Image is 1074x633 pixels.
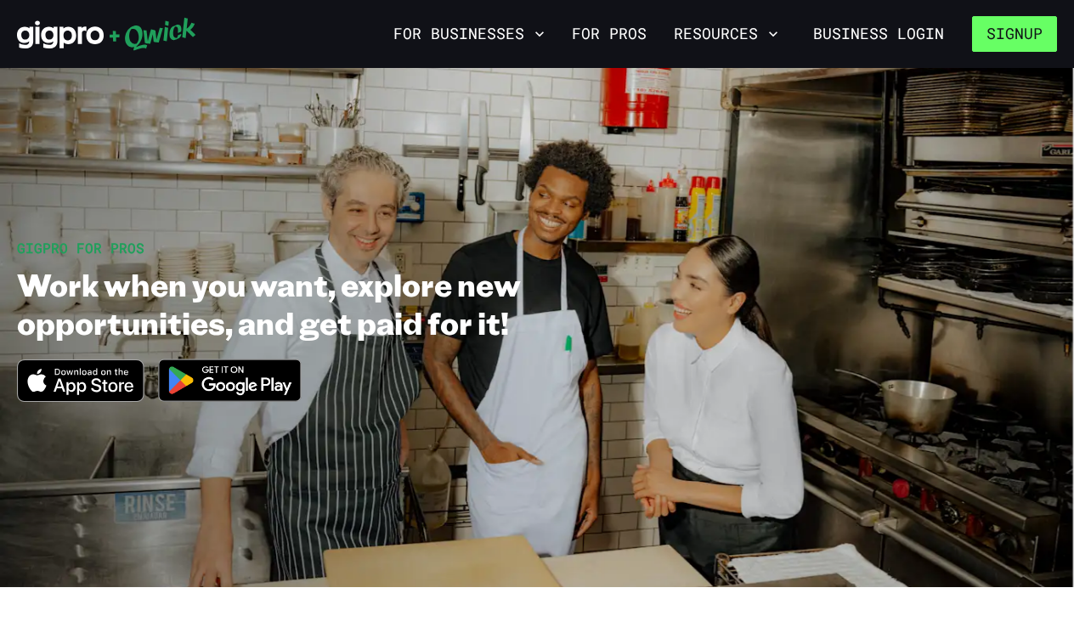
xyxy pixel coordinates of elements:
[387,20,551,48] button: For Businesses
[565,20,653,48] a: For Pros
[667,20,785,48] button: Resources
[799,16,958,52] a: Business Login
[972,16,1057,52] button: Signup
[17,387,144,405] a: Download on the App Store
[17,265,641,342] h1: Work when you want, explore new opportunities, and get paid for it!
[148,348,313,412] img: Get it on Google Play
[17,239,144,257] span: GIGPRO FOR PROS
